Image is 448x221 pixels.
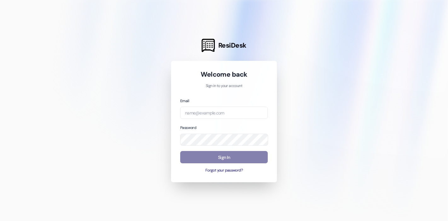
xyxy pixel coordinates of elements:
label: Password [180,125,196,130]
button: Forgot your password? [180,168,268,173]
input: name@example.com [180,107,268,119]
button: Sign In [180,151,268,163]
img: ResiDesk Logo [202,39,215,52]
h1: Welcome back [180,70,268,79]
p: Sign in to your account [180,83,268,89]
label: Email [180,98,189,103]
span: ResiDesk [218,41,246,50]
